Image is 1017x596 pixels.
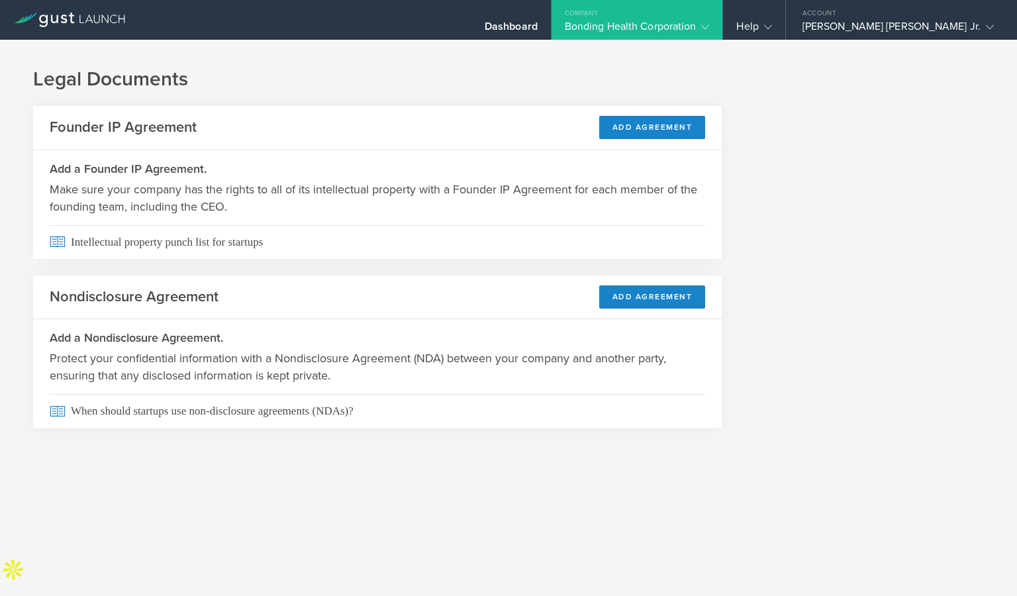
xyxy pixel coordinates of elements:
div: Help [736,20,771,40]
h3: Add a Nondisclosure Agreement. [50,329,705,346]
button: Add Agreement [599,116,706,139]
a: Intellectual property punch list for startups [33,225,722,259]
p: Make sure your company has the rights to all of its intellectual property with a Founder IP Agree... [50,181,705,215]
a: When should startups use non-disclosure agreements (NDAs)? [33,394,722,428]
h3: Add a Founder IP Agreement. [50,160,705,177]
div: [PERSON_NAME] [PERSON_NAME] Jr. [802,20,994,40]
p: Protect your confidential information with a Nondisclosure Agreement (NDA) between your company a... [50,350,705,384]
h2: Nondisclosure Agreement [50,287,218,307]
button: Add Agreement [599,285,706,309]
div: Dashboard [485,20,538,40]
h1: Legal Documents [33,66,984,93]
span: When should startups use non-disclosure agreements (NDAs)? [50,394,705,428]
div: Bonding Health Corporation [565,20,710,40]
span: Intellectual property punch list for startups [50,225,705,259]
iframe: Chat Widget [951,532,1017,596]
h2: Founder IP Agreement [50,118,197,137]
